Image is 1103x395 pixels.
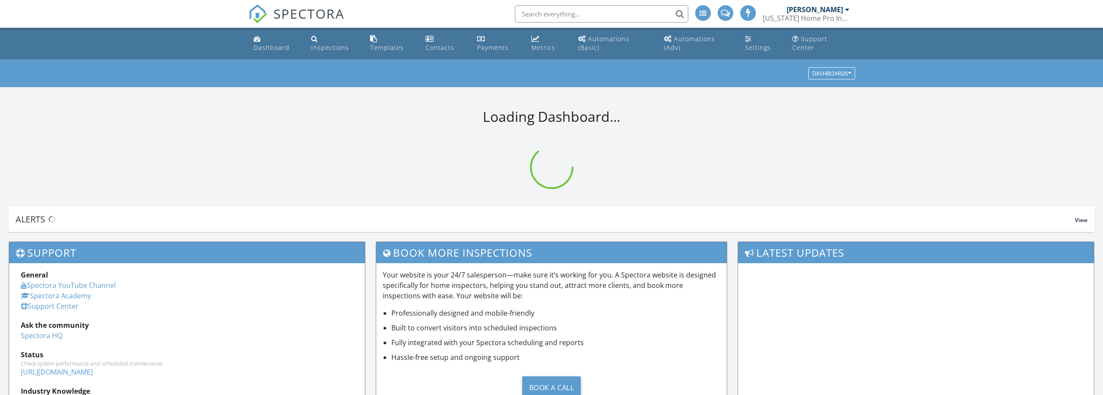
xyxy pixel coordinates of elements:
a: [URL][DOMAIN_NAME] [21,367,93,377]
div: Check system performance and scheduled maintenance. [21,360,353,367]
h3: Support [9,242,365,263]
div: Metrics [531,43,555,52]
a: Templates [367,31,415,56]
li: Professionally designed and mobile-friendly [391,308,720,318]
span: SPECTORA [273,4,345,23]
div: Dashboards [812,71,851,77]
div: Dashboard [254,43,290,52]
a: SPECTORA [248,12,345,30]
div: Contacts [426,43,454,52]
img: The Best Home Inspection Software - Spectora [248,4,267,23]
a: Inspections [308,31,360,56]
div: Florida Home Pro Inspections [763,14,849,23]
div: Automations (Adv) [664,35,715,52]
div: [PERSON_NAME] [787,5,843,14]
h3: Book More Inspections [376,242,727,263]
a: Metrics [528,31,568,56]
a: Spectora HQ [21,331,62,340]
input: Search everything... [515,5,688,23]
a: Support Center [21,301,78,311]
div: Status [21,349,353,360]
strong: General [21,270,48,280]
a: Support Center [789,31,853,56]
li: Hassle-free setup and ongoing support [391,352,720,362]
div: Settings [745,43,771,52]
div: Automations (Basic) [578,35,629,52]
a: Dashboard [250,31,301,56]
a: Contacts [422,31,467,56]
a: Settings [742,31,782,56]
div: Support Center [792,35,827,52]
h3: Latest Updates [738,242,1094,263]
button: Dashboards [808,68,855,80]
li: Fully integrated with your Spectora scheduling and reports [391,337,720,348]
a: Payments [474,31,521,56]
li: Built to convert visitors into scheduled inspections [391,323,720,333]
div: Ask the community [21,320,353,330]
div: Inspections [311,43,349,52]
span: View [1075,216,1087,224]
a: Automations (Basic) [575,31,654,56]
p: Your website is your 24/7 salesperson—make sure it’s working for you. A Spectora website is desig... [383,270,720,301]
a: Spectora Academy [21,291,91,300]
a: Spectora YouTube Channel [21,281,116,290]
a: Automations (Advanced) [660,31,735,56]
div: Alerts [16,213,1075,225]
div: Payments [477,43,509,52]
div: Templates [370,43,404,52]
